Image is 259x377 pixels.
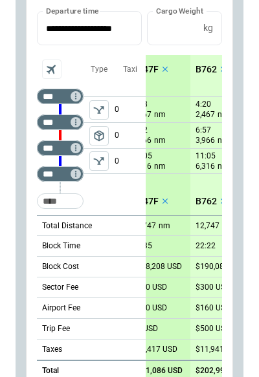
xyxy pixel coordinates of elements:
button: left aligned [89,126,109,145]
p: Sector Fee [42,282,78,293]
button: left aligned [89,100,109,120]
p: $190,089 USD [196,262,245,272]
p: Airport Fee [42,303,80,314]
p: $160 USD [132,303,167,313]
p: 0 [115,97,146,122]
div: Too short [37,89,84,104]
p: 6:57 [196,125,211,135]
p: Block Cost [42,261,79,272]
p: 6,316 [196,161,215,172]
p: Type [91,64,107,75]
div: Too short [37,114,84,130]
span: package_2 [93,129,106,142]
p: 22:22 [196,241,216,251]
div: Too short [37,140,84,156]
label: Cargo Weight [156,5,203,16]
p: $300 USD [196,283,231,292]
h6: Total [42,367,59,375]
div: Too short [37,166,84,182]
button: left aligned [89,151,109,171]
div: Too short [37,193,84,209]
p: Taxi [123,64,137,75]
p: $198,208 USD [132,262,182,272]
p: nm [218,135,229,146]
p: kg [203,23,213,34]
p: $300 USD [132,283,167,292]
p: 2,467 [196,109,215,120]
label: Departure time [46,5,99,16]
p: B762 [196,196,217,207]
p: B762 [196,64,217,75]
span: Aircraft selection [42,59,62,79]
p: Block Time [42,241,80,252]
p: 0 [115,149,146,173]
p: $11,941 USD [196,345,241,354]
p: Taxes [42,344,62,355]
p: nm [218,161,229,172]
p: 4:20 [196,100,211,109]
span: Type of sector [89,126,109,145]
p: $211,086 USD [132,366,183,376]
p: nm [159,221,170,232]
p: $202,991 USD [196,366,246,376]
span: Type of sector [89,100,109,120]
p: 0 [115,123,146,148]
p: $12,417 USD [132,345,177,354]
p: 12,747 [196,221,220,231]
p: nm [154,161,166,172]
p: nm [218,109,229,120]
span: Type of sector [89,151,109,171]
input: Choose date, selected date is Sep 30, 2025 [37,11,133,45]
p: Trip Fee [42,323,70,334]
p: nm [154,109,166,120]
p: nm [154,135,166,146]
p: $500 USD [196,324,231,334]
p: 3,966 [196,135,215,146]
p: $160 USD [196,303,231,313]
p: 11:05 [196,151,216,161]
p: Total Distance [42,221,92,232]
